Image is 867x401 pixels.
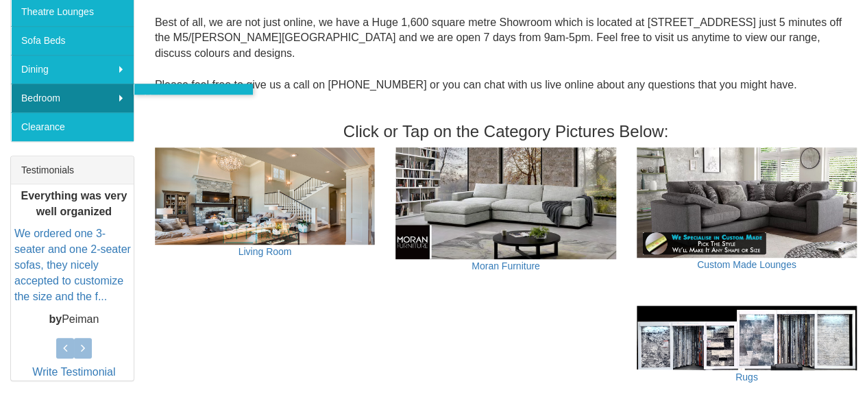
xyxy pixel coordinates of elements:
[155,147,375,245] img: Living Room
[11,156,134,184] div: Testimonials
[155,123,857,141] h3: Click or Tap on the Category Pictures Below:
[11,55,134,84] a: Dining
[11,84,134,112] a: Bedroom
[21,189,127,217] b: Everything was very well organized
[49,313,62,324] b: by
[11,26,134,55] a: Sofa Beds
[239,246,292,257] a: Living Room
[11,112,134,141] a: Clearance
[14,311,134,327] p: Peiman
[697,259,796,270] a: Custom Made Lounges
[14,228,131,302] a: We ordered one 3-seater and one 2-seater sofas, they nicely accepted to customize the size and th...
[735,372,758,382] a: Rugs
[395,147,615,259] img: Moran Furniture
[637,147,857,258] img: Custom Made Lounges
[134,84,253,112] a: Mattresses
[637,306,857,370] img: Rugs
[32,366,115,378] a: Write Testimonial
[472,260,540,271] a: Moran Furniture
